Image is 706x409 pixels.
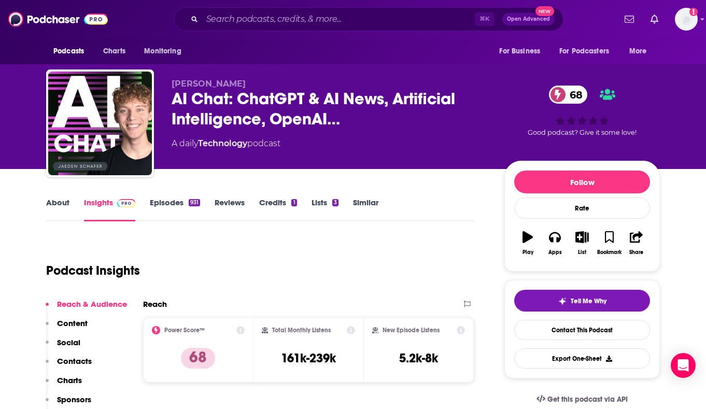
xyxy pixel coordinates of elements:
a: Similar [353,198,378,221]
span: 68 [559,86,588,104]
button: List [569,224,596,262]
a: Reviews [215,198,245,221]
button: Share [623,224,650,262]
div: Share [629,249,643,256]
img: Podchaser Pro [117,199,135,207]
h3: 161k-239k [281,350,336,366]
p: Sponsors [57,394,91,404]
span: For Podcasters [559,44,609,59]
span: Charts [103,44,125,59]
button: Export One-Sheet [514,348,650,369]
div: Open Intercom Messenger [671,353,696,378]
button: Follow [514,171,650,193]
h2: Reach [143,299,167,309]
a: Episodes931 [150,198,200,221]
button: open menu [137,41,194,61]
div: 3 [332,199,338,206]
h2: New Episode Listens [383,327,440,334]
span: Good podcast? Give it some love! [528,129,637,136]
button: Bookmark [596,224,623,262]
div: Rate [514,198,650,219]
span: Open Advanced [507,17,550,22]
a: 68 [549,86,588,104]
button: open menu [622,41,660,61]
img: Podchaser - Follow, Share and Rate Podcasts [8,9,108,29]
span: [PERSON_NAME] [172,79,246,89]
input: Search podcasts, credits, & more... [202,11,475,27]
a: Show notifications dropdown [620,10,638,28]
p: Charts [57,375,82,385]
div: Apps [548,249,562,256]
button: open menu [553,41,624,61]
p: Social [57,337,80,347]
svg: Add a profile image [689,8,698,16]
div: Play [523,249,533,256]
button: tell me why sparkleTell Me Why [514,290,650,312]
a: About [46,198,69,221]
div: 1 [291,199,296,206]
span: Get this podcast via API [547,395,628,404]
h1: Podcast Insights [46,263,140,278]
button: Open AdvancedNew [502,13,555,25]
button: Contacts [46,356,92,375]
div: List [578,249,586,256]
img: tell me why sparkle [558,297,567,305]
div: 931 [189,199,200,206]
button: Content [46,318,88,337]
a: Contact This Podcast [514,320,650,340]
button: Reach & Audience [46,299,127,318]
button: open menu [46,41,97,61]
a: InsightsPodchaser Pro [84,198,135,221]
p: Contacts [57,356,92,366]
button: Show profile menu [675,8,698,31]
button: open menu [492,41,553,61]
button: Play [514,224,541,262]
a: Technology [198,138,247,148]
a: Show notifications dropdown [646,10,662,28]
p: Content [57,318,88,328]
button: Social [46,337,80,357]
div: Bookmark [597,249,622,256]
p: 68 [181,348,215,369]
span: Tell Me Why [571,297,606,305]
img: User Profile [675,8,698,31]
span: Podcasts [53,44,84,59]
p: Reach & Audience [57,299,127,309]
span: For Business [499,44,540,59]
a: Lists3 [312,198,338,221]
span: More [629,44,647,59]
div: Search podcasts, credits, & more... [174,7,563,31]
span: Monitoring [144,44,181,59]
span: Logged in as Isabellaoidem [675,8,698,31]
h2: Power Score™ [164,327,205,334]
a: Charts [96,41,132,61]
div: 68Good podcast? Give it some love! [504,79,660,143]
button: Apps [541,224,568,262]
span: ⌘ K [475,12,494,26]
div: A daily podcast [172,137,280,150]
h2: Total Monthly Listens [272,327,331,334]
span: New [535,6,554,16]
h3: 5.2k-8k [399,350,438,366]
img: AI Chat: ChatGPT & AI News, Artificial Intelligence, OpenAI, Machine Learning [48,72,152,175]
a: Credits1 [259,198,296,221]
button: Charts [46,375,82,394]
